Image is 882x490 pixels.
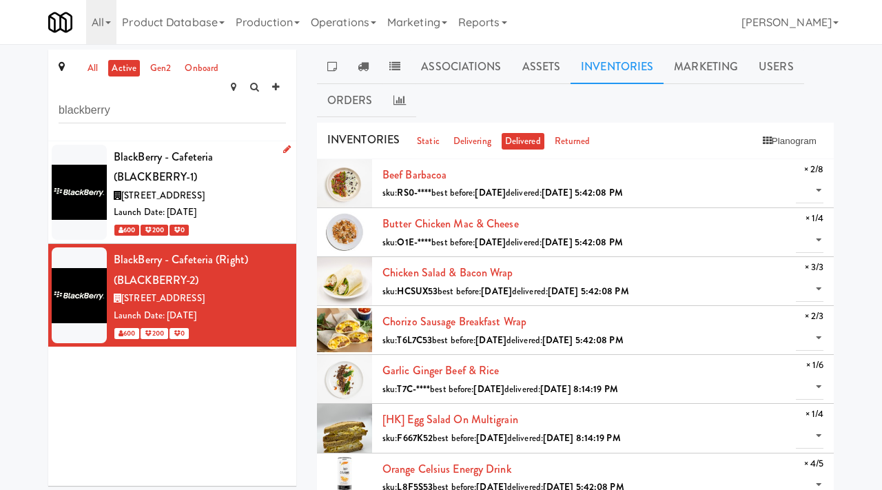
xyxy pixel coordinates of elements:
span: delivered: [506,236,623,249]
a: Orange Celsius Energy Drink [382,461,511,477]
a: gen2 [147,60,174,77]
div: BlackBerry - Cafeteria (BLACKBERRY-1) [114,147,286,187]
span: × 3/3 [805,259,824,276]
a: Chorizo Sausage Breakfast Wrap [382,314,526,329]
a: Marketing [664,50,748,84]
a: Associations [411,50,511,84]
b: F667K52 [397,431,433,445]
div: Launch Date: [DATE] [114,204,286,221]
a: delivering [450,133,495,150]
div: Launch Date: [DATE] [114,307,286,325]
span: [STREET_ADDRESS] [121,292,205,305]
span: delivered: [507,431,621,445]
span: delivered: [504,382,618,396]
b: [DATE] 5:42:08 PM [542,236,623,249]
span: delivered: [512,285,629,298]
a: returned [551,133,594,150]
b: HCSUX53 [397,285,438,298]
span: 600 [114,225,139,236]
span: 600 [114,328,139,339]
span: × 1/6 [806,357,824,374]
button: Planogram [756,131,823,152]
span: × 2/8 [804,161,824,178]
span: delivered: [506,334,624,347]
b: [DATE] 5:42:08 PM [548,285,629,298]
b: T6L7C53 [397,334,432,347]
img: Micromart [48,10,72,34]
a: Garlic Ginger Beef & Rice [382,363,500,378]
a: static [413,133,443,150]
span: best before: [432,334,506,347]
a: Assets [512,50,571,84]
span: best before: [431,236,506,249]
a: Users [748,50,804,84]
span: × 1/4 [806,210,824,227]
span: best before: [430,382,504,396]
a: delivered [502,133,544,150]
span: best before: [438,285,512,298]
span: × 1/4 [806,406,824,423]
span: 200 [141,328,167,339]
b: [DATE] [476,431,507,445]
a: Beef Barbacoa [382,167,447,183]
span: sku: [382,334,432,347]
span: sku: [382,236,431,249]
span: 0 [170,328,189,339]
span: sku: [382,382,430,396]
span: sku: [382,285,438,298]
a: Chicken Salad & Bacon Wrap [382,265,513,280]
input: Search site [59,98,286,123]
b: [DATE] 8:14:19 PM [543,431,621,445]
span: best before: [431,186,506,199]
span: delivered: [506,186,623,199]
span: sku: [382,186,431,199]
a: Butter Chicken Mac & Cheese [382,216,519,232]
span: [STREET_ADDRESS] [121,189,205,202]
li: BlackBerry - Cafeteria (BLACKBERRY-1)[STREET_ADDRESS]Launch Date: [DATE] 600 200 0 [48,141,296,245]
span: × 4/5 [804,456,824,473]
a: all [84,60,101,77]
span: INVENTORIES [327,132,400,147]
b: [DATE] [475,236,506,249]
a: onboard [181,60,222,77]
li: BlackBerry - Cafeteria (Right) (BLACKBERRY-2)[STREET_ADDRESS]Launch Date: [DATE] 600 200 0 [48,244,296,347]
span: × 2/3 [805,308,824,325]
b: [DATE] 5:42:08 PM [542,334,624,347]
a: Orders [317,83,383,118]
div: BlackBerry - Cafeteria (Right) (BLACKBERRY-2) [114,249,286,290]
b: [DATE] 5:42:08 PM [542,186,623,199]
b: [DATE] [481,285,512,298]
span: 200 [141,225,167,236]
b: [DATE] 8:14:19 PM [540,382,618,396]
span: 0 [170,225,189,236]
b: [DATE] [475,186,506,199]
b: [DATE] [475,334,506,347]
span: best before: [433,431,507,445]
a: active [108,60,140,77]
b: [DATE] [473,382,504,396]
a: [HK] Egg Salad on Multigrain [382,411,518,427]
a: Inventories [571,50,664,84]
span: sku: [382,431,433,445]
